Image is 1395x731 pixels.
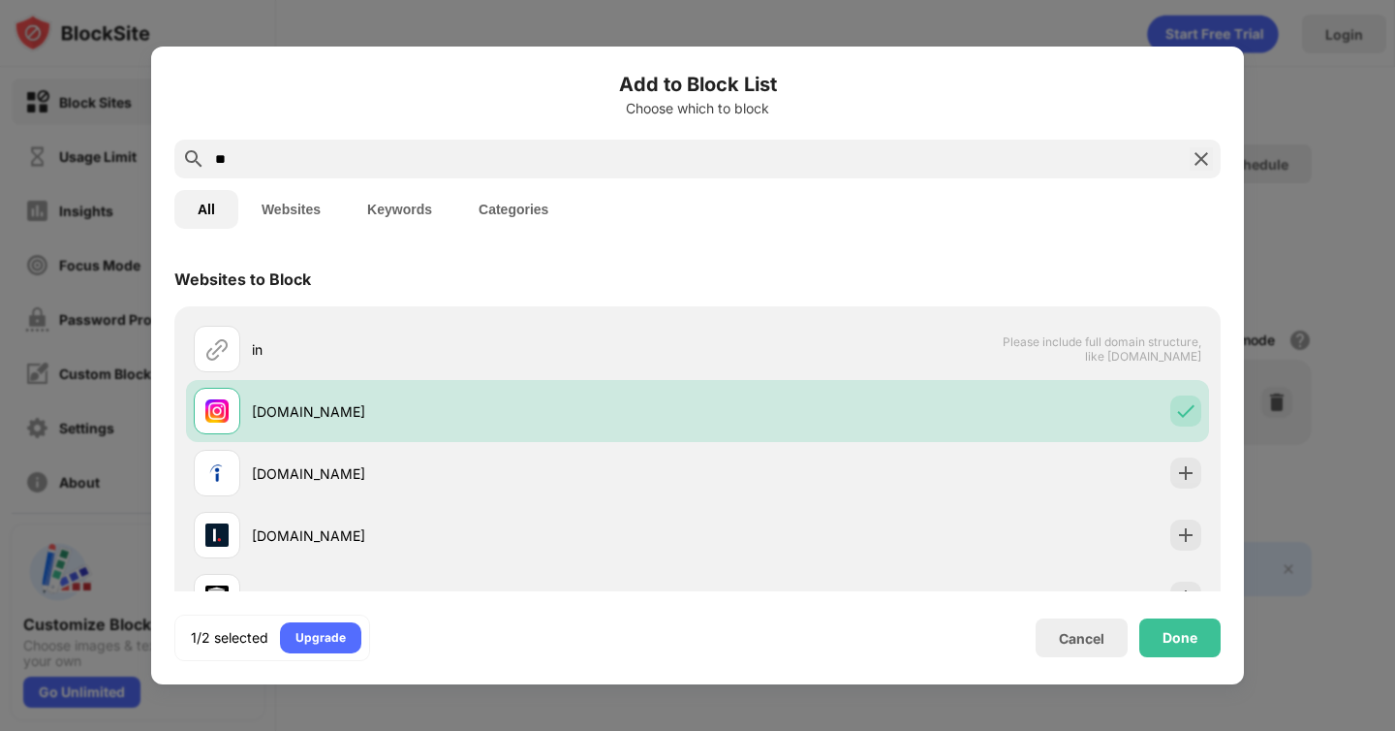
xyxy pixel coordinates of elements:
[191,628,268,648] div: 1/2 selected
[1190,147,1213,171] img: search-close
[295,628,346,648] div: Upgrade
[455,190,572,229] button: Categories
[174,101,1221,116] div: Choose which to block
[174,270,311,289] div: Websites to Block
[205,399,229,423] img: favicons
[1002,334,1201,364] span: Please include full domain structure, like [DOMAIN_NAME]
[182,147,205,171] img: search.svg
[1059,630,1104,647] div: Cancel
[252,463,697,484] div: [DOMAIN_NAME]
[252,339,697,360] div: in
[205,524,229,547] img: favicons
[1162,630,1197,646] div: Done
[205,337,229,361] img: url.svg
[174,70,1221,99] h6: Add to Block List
[344,190,455,229] button: Keywords
[238,190,344,229] button: Websites
[252,588,697,608] div: [DOMAIN_NAME]
[174,190,238,229] button: All
[252,401,697,422] div: [DOMAIN_NAME]
[252,525,697,546] div: [DOMAIN_NAME]
[205,461,229,485] img: favicons
[205,586,229,609] img: favicons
